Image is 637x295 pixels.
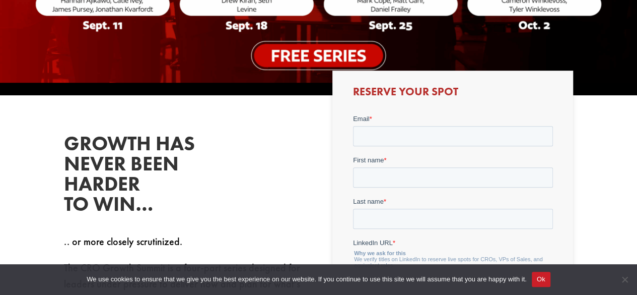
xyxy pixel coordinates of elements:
[64,235,182,248] span: .. or more closely scrutinized.
[532,272,550,287] button: Ok
[353,86,553,102] h3: Reserve Your Spot
[619,274,629,284] span: No
[87,274,526,284] span: We use cookies to ensure that we give you the best experience on our website. If you continue to ...
[64,134,215,219] h2: Growth has never been harder to win…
